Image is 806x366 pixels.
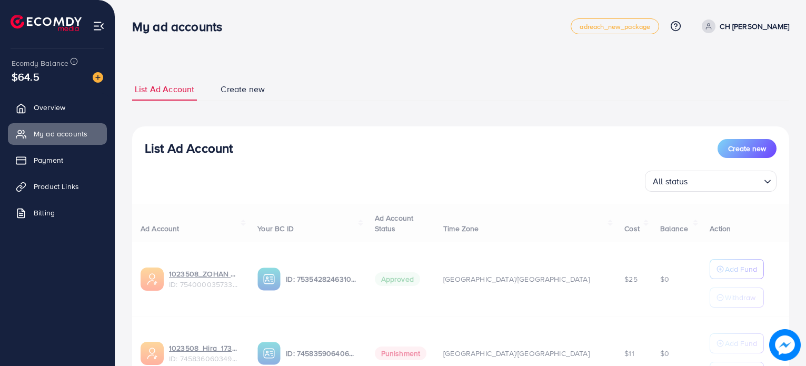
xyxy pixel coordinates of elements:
[34,102,65,113] span: Overview
[221,83,265,95] span: Create new
[34,207,55,218] span: Billing
[8,97,107,118] a: Overview
[145,141,233,156] h3: List Ad Account
[93,72,103,83] img: image
[698,19,789,33] a: CH [PERSON_NAME]
[691,172,760,189] input: Search for option
[8,150,107,171] a: Payment
[8,202,107,223] a: Billing
[93,20,105,32] img: menu
[651,174,690,189] span: All status
[34,128,87,139] span: My ad accounts
[135,83,194,95] span: List Ad Account
[728,143,766,154] span: Create new
[8,176,107,197] a: Product Links
[8,123,107,144] a: My ad accounts
[720,20,789,33] p: CH [PERSON_NAME]
[12,58,68,68] span: Ecomdy Balance
[34,155,63,165] span: Payment
[571,18,659,34] a: adreach_new_package
[718,139,777,158] button: Create new
[132,19,231,34] h3: My ad accounts
[11,15,82,31] img: logo
[580,23,650,30] span: adreach_new_package
[645,171,777,192] div: Search for option
[34,181,79,192] span: Product Links
[12,69,39,84] span: $64.5
[769,329,801,361] img: image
